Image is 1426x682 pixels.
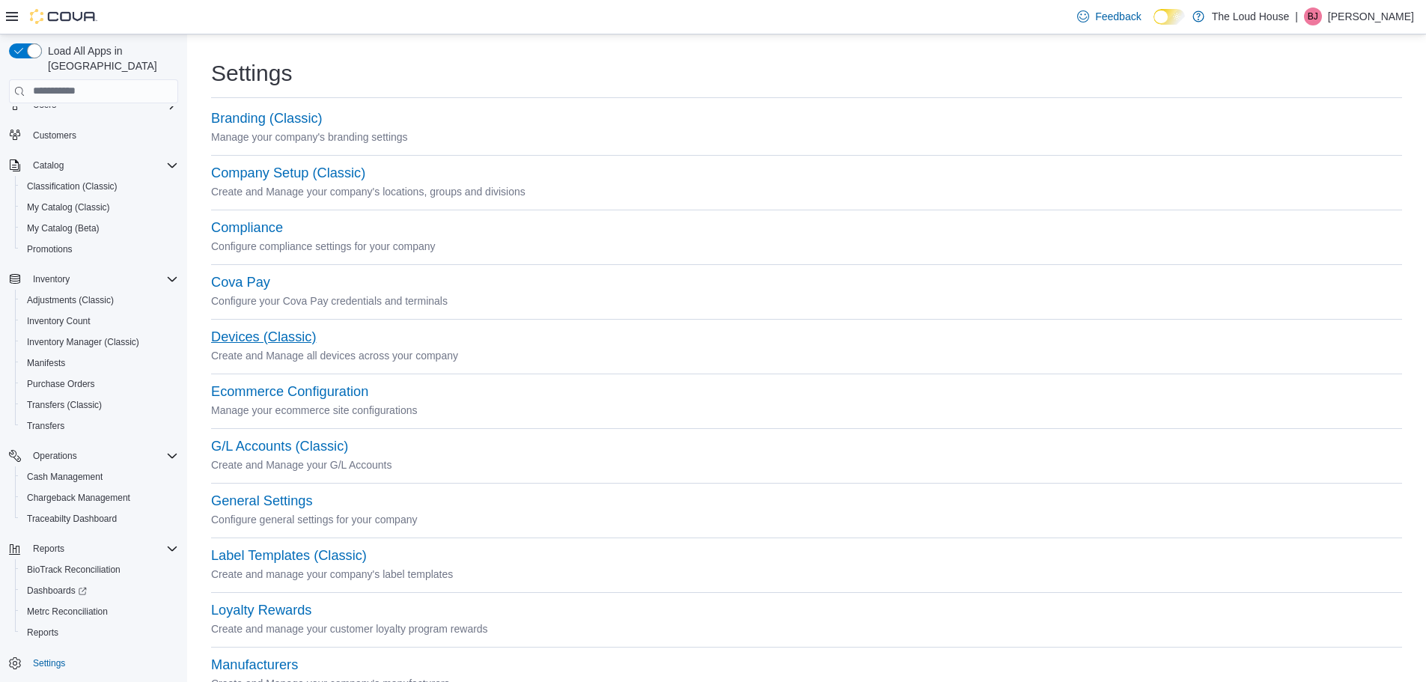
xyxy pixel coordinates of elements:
span: Transfers [21,417,178,435]
a: Cash Management [21,468,109,486]
span: Catalog [27,156,178,174]
span: Adjustments (Classic) [21,291,178,309]
button: General Settings [211,493,312,509]
button: Inventory Manager (Classic) [15,332,184,353]
span: Cash Management [21,468,178,486]
button: Reports [3,538,184,559]
button: Classification (Classic) [15,176,184,197]
a: Reports [21,624,64,642]
button: Devices (Classic) [211,329,316,345]
span: Traceabilty Dashboard [27,513,117,525]
h1: Settings [211,58,292,88]
p: | [1295,7,1298,25]
p: Create and Manage your company's locations, groups and divisions [211,183,1402,201]
span: Purchase Orders [27,378,95,390]
button: Chargeback Management [15,487,184,508]
span: Inventory Count [27,315,91,327]
a: My Catalog (Classic) [21,198,116,216]
button: Inventory Count [15,311,184,332]
span: Manifests [21,354,178,372]
button: My Catalog (Beta) [15,218,184,239]
a: Chargeback Management [21,489,136,507]
button: Cova Pay [211,275,270,290]
span: Cash Management [27,471,103,483]
span: Inventory Count [21,312,178,330]
span: Purchase Orders [21,375,178,393]
button: Operations [27,447,83,465]
div: Brooke Jones [1304,7,1322,25]
span: Chargeback Management [21,489,178,507]
button: Inventory [3,269,184,290]
span: Classification (Classic) [27,180,118,192]
span: Reports [27,627,58,639]
button: BioTrack Reconciliation [15,559,184,580]
span: Reports [21,624,178,642]
a: Inventory Count [21,312,97,330]
span: Load All Apps in [GEOGRAPHIC_DATA] [42,43,178,73]
span: Promotions [27,243,73,255]
button: Customers [3,124,184,146]
span: Dashboards [21,582,178,600]
a: Feedback [1071,1,1147,31]
span: Promotions [21,240,178,258]
button: Inventory [27,270,76,288]
button: Adjustments (Classic) [15,290,184,311]
a: Inventory Manager (Classic) [21,333,145,351]
button: Metrc Reconciliation [15,601,184,622]
p: The Loud House [1212,7,1290,25]
span: My Catalog (Classic) [21,198,178,216]
span: Classification (Classic) [21,177,178,195]
button: Reports [27,540,70,558]
span: Transfers [27,420,64,432]
a: Manifests [21,354,71,372]
button: Manifests [15,353,184,374]
span: Transfers (Classic) [27,399,102,411]
span: Feedback [1095,9,1141,24]
p: Create and Manage your G/L Accounts [211,456,1402,474]
a: Classification (Classic) [21,177,124,195]
span: Inventory Manager (Classic) [27,336,139,348]
span: BJ [1308,7,1318,25]
span: Reports [33,543,64,555]
p: Configure compliance settings for your company [211,237,1402,255]
button: Operations [3,445,184,466]
span: My Catalog (Beta) [21,219,178,237]
span: BioTrack Reconciliation [21,561,178,579]
p: [PERSON_NAME] [1328,7,1414,25]
button: Reports [15,622,184,643]
span: Transfers (Classic) [21,396,178,414]
span: Customers [27,126,178,144]
button: Company Setup (Classic) [211,165,365,181]
span: My Catalog (Beta) [27,222,100,234]
a: Transfers [21,417,70,435]
span: Inventory [27,270,178,288]
p: Create and manage your customer loyalty program rewards [211,620,1402,638]
a: Customers [27,127,82,144]
a: Transfers (Classic) [21,396,108,414]
a: Purchase Orders [21,375,101,393]
a: Settings [27,654,71,672]
a: Adjustments (Classic) [21,291,120,309]
a: Promotions [21,240,79,258]
a: Dashboards [21,582,93,600]
button: Manufacturers [211,657,298,673]
span: Operations [33,450,77,462]
a: Traceabilty Dashboard [21,510,123,528]
span: Traceabilty Dashboard [21,510,178,528]
img: Cova [30,9,97,24]
p: Manage your ecommerce site configurations [211,401,1402,419]
span: Settings [27,654,178,672]
span: BioTrack Reconciliation [27,564,121,576]
p: Configure your Cova Pay credentials and terminals [211,292,1402,310]
p: Create and Manage all devices across your company [211,347,1402,365]
p: Create and manage your company's label templates [211,565,1402,583]
a: BioTrack Reconciliation [21,561,127,579]
button: Traceabilty Dashboard [15,508,184,529]
span: Catalog [33,159,64,171]
span: Settings [33,657,65,669]
button: Settings [3,652,184,674]
span: Chargeback Management [27,492,130,504]
span: Reports [27,540,178,558]
button: Branding (Classic) [211,111,323,127]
